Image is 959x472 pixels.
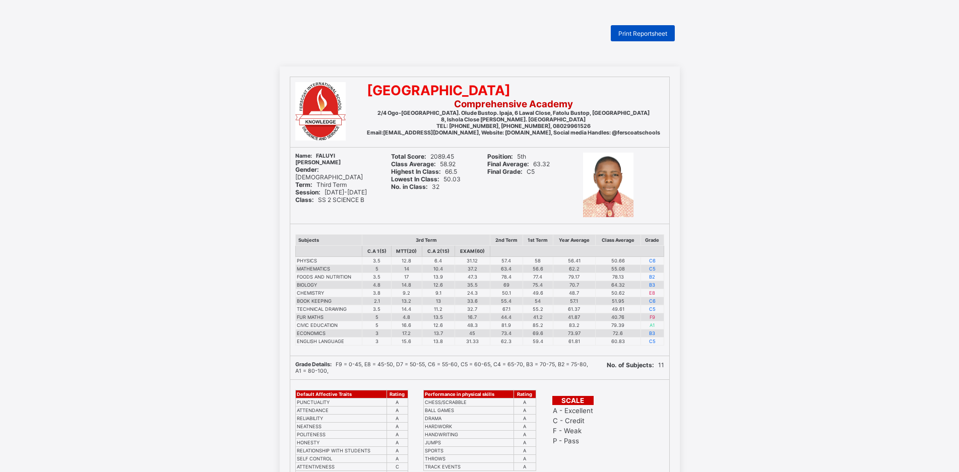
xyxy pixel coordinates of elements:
[423,390,514,398] th: Performance in physical skills
[487,160,550,168] span: 63.32
[377,110,650,116] b: 2/4 Ogo-[GEOGRAPHIC_DATA]. Olude Bustop. Ipaja, 6 Lawal Close, Fatolu Bustop, [GEOGRAPHIC_DATA]
[367,82,510,98] span: [GEOGRAPHIC_DATA]
[553,297,596,305] td: 57.1
[295,447,387,455] td: RELATIONSHIP WITH STUDENTS
[455,305,490,313] td: 32.7
[455,289,490,297] td: 24.3
[362,321,392,329] td: 5
[387,390,408,398] th: Rating
[422,297,455,305] td: 13
[423,415,514,423] td: DRAMA
[552,426,594,435] td: F - Weak
[295,273,362,281] td: FOODS AND NUTRITION
[295,398,387,407] td: PUNCTUALITY
[295,329,362,338] td: ECONOMICS
[391,281,422,289] td: 14.8
[523,257,553,265] td: 58
[295,166,363,181] span: [DEMOGRAPHIC_DATA]
[641,338,664,346] td: C5
[523,281,553,289] td: 75.4
[490,273,523,281] td: 78.4
[423,398,514,407] td: CHESS/SCRABBLE
[391,160,456,168] span: 58.92
[514,447,536,455] td: A
[295,166,319,173] b: Gender:
[423,423,514,431] td: HARDWORK
[422,273,455,281] td: 13.9
[553,321,596,329] td: 83.2
[391,321,422,329] td: 16.6
[553,329,596,338] td: 73.97
[596,289,641,297] td: 50.62
[523,297,553,305] td: 54
[607,361,664,369] span: 11
[514,407,536,415] td: A
[391,153,426,160] b: Total Score:
[422,305,455,313] td: 11.2
[514,431,536,439] td: A
[362,281,392,289] td: 4.8
[641,305,664,313] td: C5
[596,329,641,338] td: 72.6
[455,297,490,305] td: 33.6
[607,361,654,369] b: No. of Subjects:
[295,423,387,431] td: NEATNESS
[553,281,596,289] td: 70.7
[490,313,523,321] td: 44.4
[422,265,455,273] td: 10.4
[391,338,422,346] td: 15.6
[514,415,536,423] td: A
[362,313,392,321] td: 5
[553,273,596,281] td: 79.17
[641,281,664,289] td: B3
[362,246,392,257] th: C.A 1(5)
[553,338,596,346] td: 61.81
[423,447,514,455] td: SPORTS
[490,235,523,246] th: 2nd Term
[553,235,596,246] th: Year Average
[387,439,408,447] td: A
[641,265,664,273] td: C5
[387,447,408,455] td: A
[423,455,514,463] td: THROWS
[553,257,596,265] td: 56.41
[441,116,586,123] b: 8, Ishola Close [PERSON_NAME]. [GEOGRAPHIC_DATA]
[367,129,660,136] b: Email:[EMAIL_ADDRESS][DOMAIN_NAME], Website: [DOMAIN_NAME], Social media Handles: @ferscoatschools
[422,338,455,346] td: 13.8
[596,338,641,346] td: 60.83
[391,289,422,297] td: 9.2
[387,455,408,463] td: A
[553,313,596,321] td: 41.87
[490,329,523,338] td: 73.4
[514,439,536,447] td: A
[455,265,490,273] td: 37.2
[422,281,455,289] td: 12.6
[423,407,514,415] td: BALL GAMES
[295,153,341,166] span: FALUYI [PERSON_NAME]
[523,321,553,329] td: 85.2
[387,415,408,423] td: A
[523,273,553,281] td: 77.4
[422,321,455,329] td: 12.6
[455,273,490,281] td: 47.3
[391,175,439,183] b: Lowest In Class:
[523,289,553,297] td: 49.6
[391,183,439,190] span: 32
[523,313,553,321] td: 41.2
[514,455,536,463] td: A
[552,416,594,425] td: C - Credit
[641,273,664,281] td: B2
[422,313,455,321] td: 13.5
[523,338,553,346] td: 59.4
[596,297,641,305] td: 51.95
[295,196,314,204] b: Class:
[641,257,664,265] td: C6
[362,257,392,265] td: 3.5
[553,289,596,297] td: 48.7
[391,153,454,160] span: 2089.45
[641,289,664,297] td: E8
[641,329,664,338] td: B3
[490,321,523,329] td: 81.9
[362,305,392,313] td: 3.5
[387,423,408,431] td: A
